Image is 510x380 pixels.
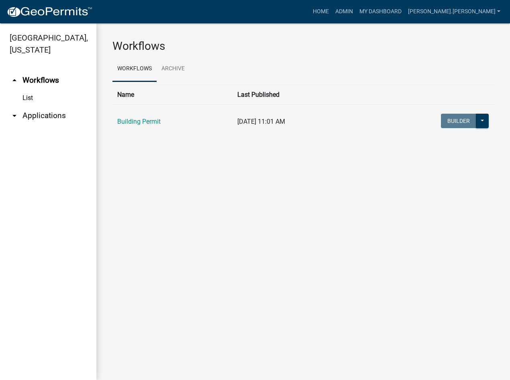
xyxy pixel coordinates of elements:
a: My Dashboard [356,4,405,19]
th: Name [112,85,233,104]
i: arrow_drop_up [10,76,19,85]
th: Last Published [233,85,362,104]
span: [DATE] 11:01 AM [237,118,285,125]
a: Workflows [112,56,157,82]
a: Home [310,4,332,19]
button: Builder [441,114,476,128]
a: Building Permit [117,118,161,125]
i: arrow_drop_down [10,111,19,121]
a: Archive [157,56,190,82]
h3: Workflows [112,39,494,53]
a: [PERSON_NAME].[PERSON_NAME] [405,4,504,19]
a: Admin [332,4,356,19]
